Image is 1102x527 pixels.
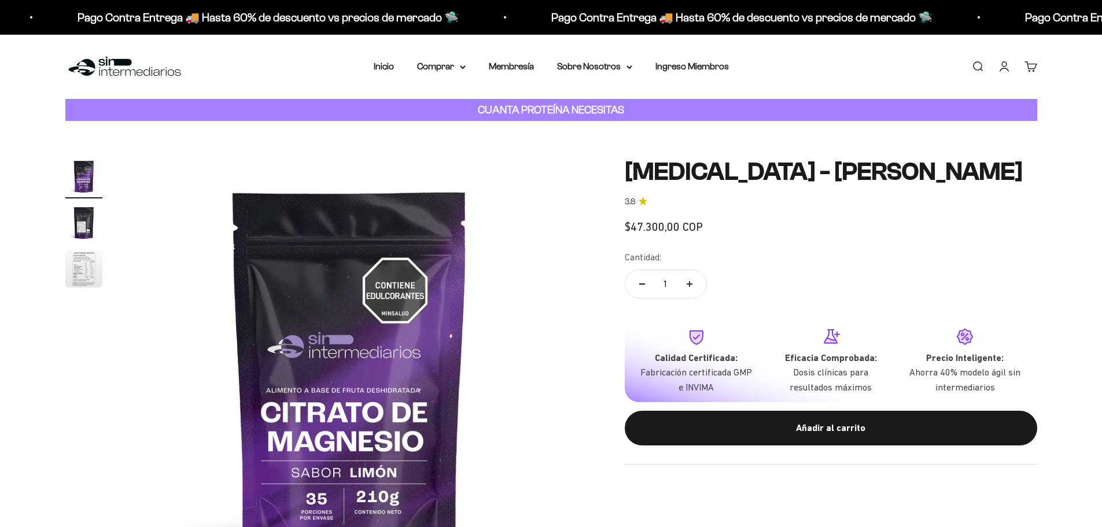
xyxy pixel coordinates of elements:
[65,250,102,291] button: Ir al artículo 3
[655,352,738,363] strong: Calidad Certificada:
[65,204,102,245] button: Ir al artículo 2
[417,59,466,74] summary: Comprar
[478,104,624,116] strong: CUANTA PROTEÍNA NECESITAS
[625,218,703,236] sale-price: $47.300,00 COP
[625,270,659,298] button: Reducir cantidad
[625,250,661,265] label: Cantidad:
[625,196,635,208] span: 3.8
[489,61,534,71] a: Membresía
[65,204,102,241] img: Citrato de Magnesio - Sabor Limón
[546,8,927,27] p: Pago Contra Entrega 🚚 Hasta 60% de descuento vs precios de mercado 🛸
[648,421,1014,436] div: Añadir al carrito
[926,352,1004,363] strong: Precio Inteligente:
[72,8,453,27] p: Pago Contra Entrega 🚚 Hasta 60% de descuento vs precios de mercado 🛸
[625,158,1037,186] h1: [MEDICAL_DATA] - [PERSON_NAME]
[785,352,877,363] strong: Eficacia Comprobada:
[639,365,754,395] p: Fabricación certificada GMP e INVIMA
[773,365,889,395] p: Dosis clínicas para resultados máximos
[374,61,394,71] a: Inicio
[625,411,1037,445] button: Añadir al carrito
[557,59,632,74] summary: Sobre Nosotros
[673,270,706,298] button: Aumentar cantidad
[65,158,102,195] img: Citrato de Magnesio - Sabor Limón
[625,196,1037,208] a: 3.83.8 de 5.0 estrellas
[65,250,102,288] img: Citrato de Magnesio - Sabor Limón
[65,158,102,198] button: Ir al artículo 1
[655,61,729,71] a: Ingreso Miembros
[907,365,1023,395] p: Ahorra 40% modelo ágil sin intermediarios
